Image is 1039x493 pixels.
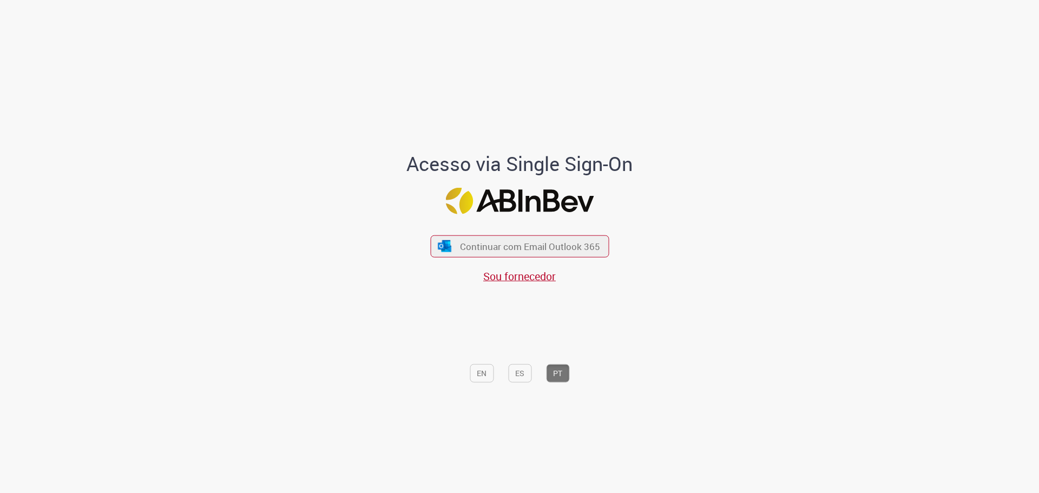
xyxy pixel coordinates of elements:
img: ícone Azure/Microsoft 360 [437,240,452,252]
button: ES [508,364,531,382]
h1: Acesso via Single Sign-On [370,153,670,175]
button: EN [470,364,494,382]
button: PT [546,364,569,382]
a: Sou fornecedor [483,269,556,284]
span: Continuar com Email Outlook 365 [460,240,600,253]
button: ícone Azure/Microsoft 360 Continuar com Email Outlook 365 [430,235,609,257]
img: Logo ABInBev [445,187,594,214]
